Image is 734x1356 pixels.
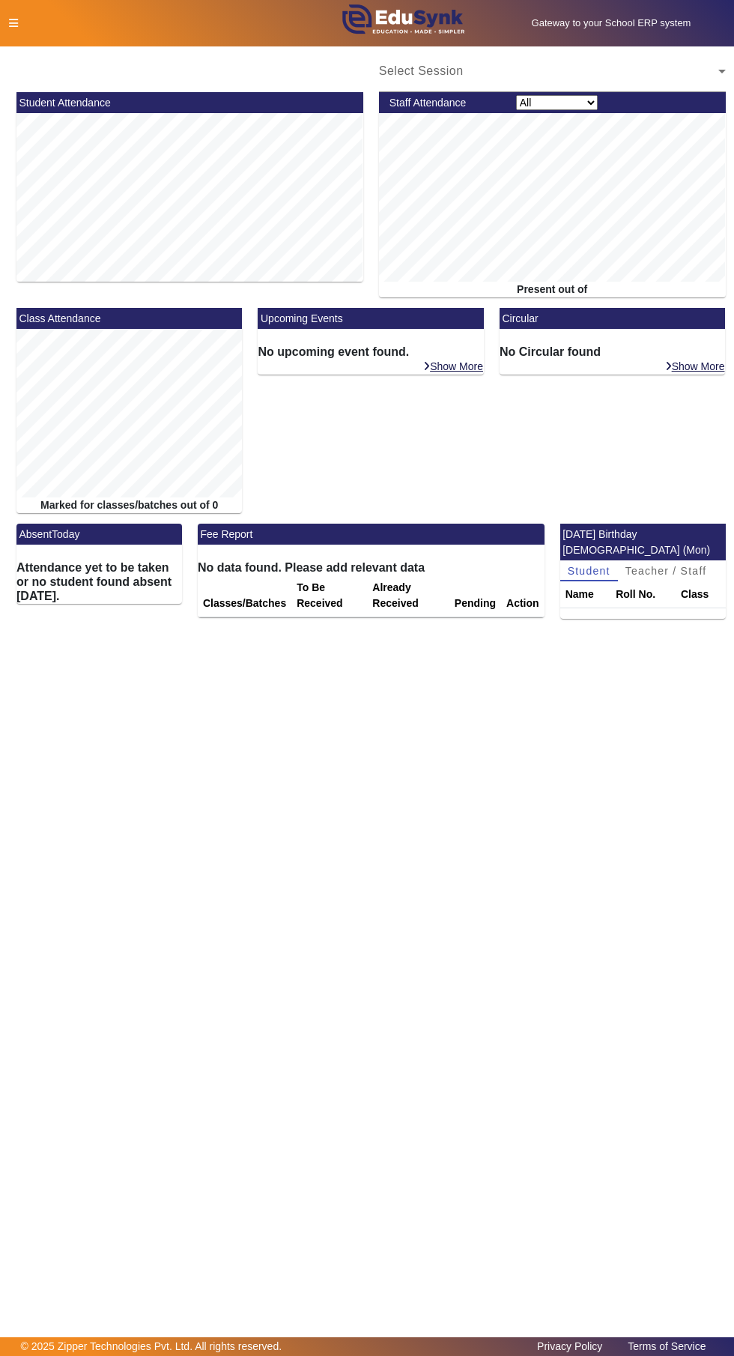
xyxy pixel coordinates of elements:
[530,1337,610,1356] a: Privacy Policy
[625,566,707,576] span: Teacher / Staff
[676,581,726,608] th: Class
[367,575,449,617] th: Already Received
[21,1339,282,1355] p: © 2025 Zipper Technologies Pvt. Ltd. All rights reserved.
[500,308,725,329] mat-card-header: Circular
[497,17,726,29] h5: Gateway to your School ERP system
[568,566,610,576] span: Student
[560,524,726,560] mat-card-header: [DATE] Birthday [DEMOGRAPHIC_DATA] (Mon)
[381,95,508,111] div: Staff Attendance
[422,360,484,373] a: Show More
[16,560,182,604] h6: Attendance yet to be taken or no student found absent [DATE].
[16,524,182,545] mat-card-header: AbsentToday
[664,360,726,373] a: Show More
[198,524,545,545] mat-card-header: Fee Report
[291,575,367,617] th: To Be Received
[16,92,363,113] mat-card-header: Student Attendance
[198,560,545,575] h6: No data found. Please add relevant data
[620,1337,713,1356] a: Terms of Service
[198,575,291,617] th: Classes/Batches
[449,575,501,617] th: Pending
[258,345,483,359] h6: No upcoming event found.
[500,345,725,359] h6: No Circular found
[560,581,611,608] th: Name
[379,64,464,77] span: Select Session
[610,581,676,608] th: Roll No.
[501,575,545,617] th: Action
[16,497,242,513] div: Marked for classes/batches out of 0
[16,308,242,329] mat-card-header: Class Attendance
[258,308,483,329] mat-card-header: Upcoming Events
[379,282,726,297] div: Present out of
